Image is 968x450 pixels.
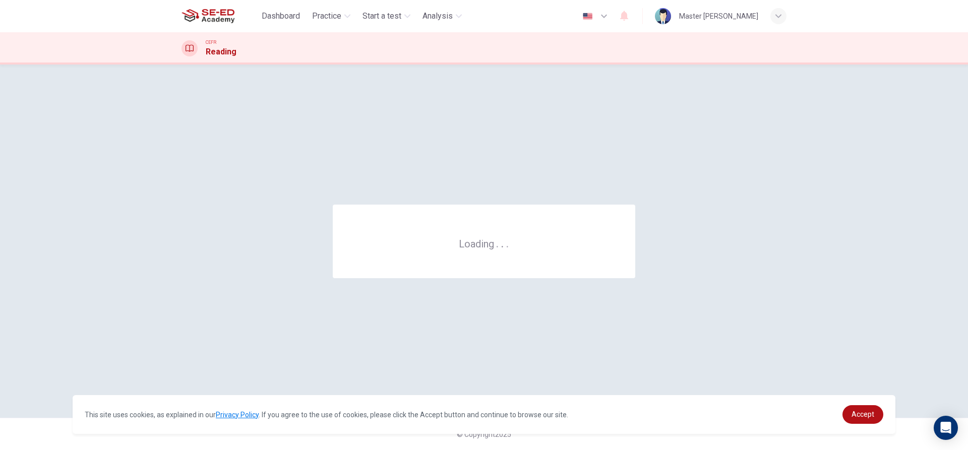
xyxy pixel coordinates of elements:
span: CEFR [206,39,216,46]
h6: . [496,234,499,251]
div: Master [PERSON_NAME] [679,10,758,22]
button: Dashboard [258,7,304,25]
span: © Copyright 2025 [457,430,511,438]
span: Start a test [362,10,401,22]
div: cookieconsent [73,395,895,434]
img: en [581,13,594,20]
img: SE-ED Academy logo [181,6,234,26]
span: Practice [312,10,341,22]
button: Start a test [358,7,414,25]
h6: Loading [459,237,509,250]
button: Practice [308,7,354,25]
h6: . [501,234,504,251]
button: Analysis [418,7,466,25]
a: Privacy Policy [216,411,259,419]
img: Profile picture [655,8,671,24]
span: Dashboard [262,10,300,22]
span: Analysis [422,10,453,22]
h1: Reading [206,46,236,58]
h6: . [506,234,509,251]
span: Accept [852,410,874,418]
span: This site uses cookies, as explained in our . If you agree to the use of cookies, please click th... [85,411,568,419]
a: SE-ED Academy logo [181,6,258,26]
a: dismiss cookie message [842,405,883,424]
div: Open Intercom Messenger [934,416,958,440]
